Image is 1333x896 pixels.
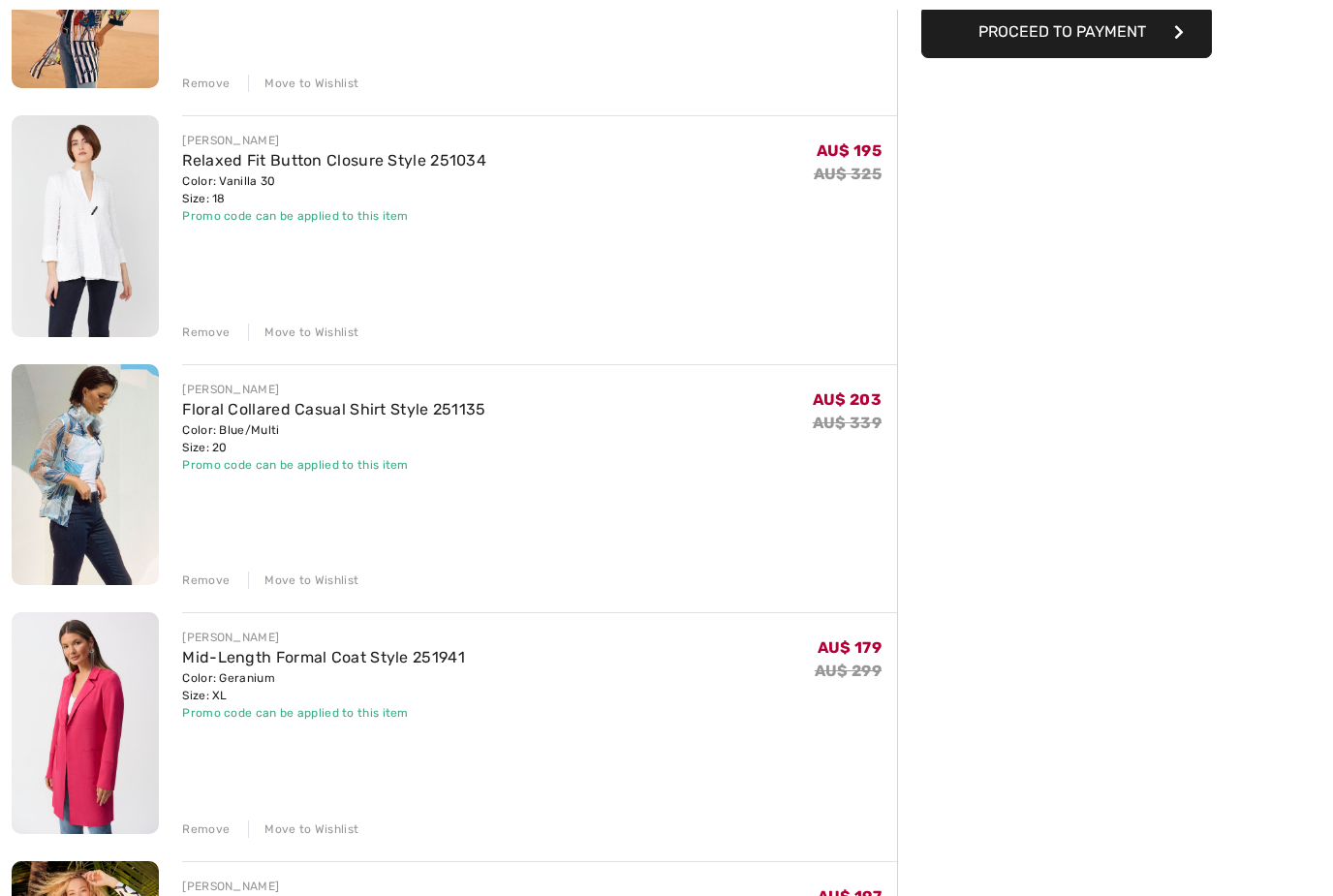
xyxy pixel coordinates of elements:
div: Promo code can be applied to this item [182,457,485,475]
div: Color: Blue/Multi Size: 20 [182,422,485,457]
a: Floral Collared Casual Shirt Style 251135 [182,401,485,419]
div: Color: Vanilla 30 Size: 18 [182,173,486,208]
div: Remove [182,76,230,93]
div: [PERSON_NAME] [182,630,465,647]
s: AU$ 299 [815,663,882,681]
s: AU$ 325 [814,166,882,184]
div: Remove [182,324,230,342]
div: Move to Wishlist [248,76,358,93]
div: Color: Geranium Size: XL [182,670,465,705]
div: Move to Wishlist [248,324,358,342]
img: Floral Collared Casual Shirt Style 251135 [12,365,159,586]
a: Mid-Length Formal Coat Style 251941 [182,649,465,667]
span: AU$ 179 [818,639,882,658]
div: [PERSON_NAME] [182,133,486,150]
img: Relaxed Fit Button Closure Style 251034 [12,116,159,337]
s: AU$ 339 [813,415,882,433]
div: Remove [182,821,230,839]
button: Proceed to Payment [921,7,1212,59]
span: AU$ 203 [813,391,882,410]
div: Promo code can be applied to this item [182,208,486,226]
img: Mid-Length Formal Coat Style 251941 [12,613,159,834]
div: Remove [182,572,230,590]
div: Promo code can be applied to this item [182,705,465,723]
div: [PERSON_NAME] [182,382,485,399]
a: Relaxed Fit Button Closure Style 251034 [182,152,486,170]
span: Proceed to Payment [978,23,1146,42]
div: Move to Wishlist [248,572,358,590]
span: AU$ 195 [817,142,882,161]
div: Move to Wishlist [248,821,358,839]
div: [PERSON_NAME] [182,879,552,896]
